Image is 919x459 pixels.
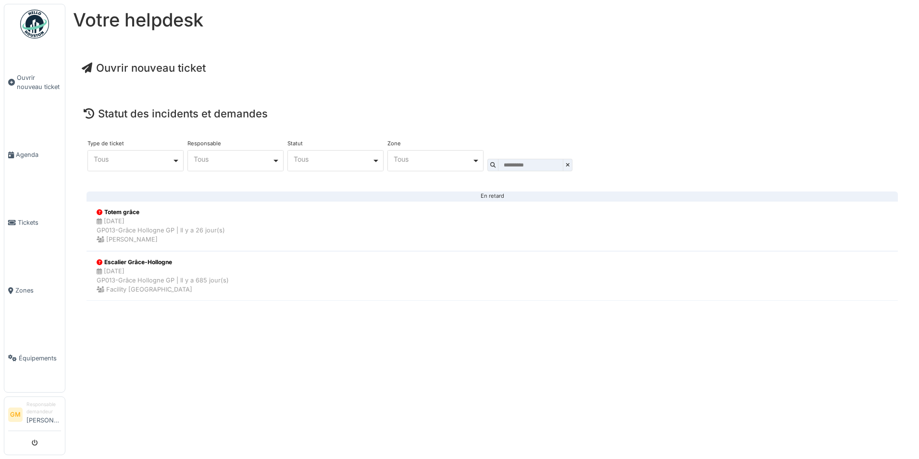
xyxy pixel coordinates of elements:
a: Ouvrir nouveau ticket [4,44,65,121]
div: Tous [294,156,372,162]
div: En retard [94,196,890,197]
img: Badge_color-CXgf-gQk.svg [20,10,49,38]
label: Responsable [187,141,221,146]
a: Ouvrir nouveau ticket [82,62,206,74]
div: Responsable demandeur [26,401,61,416]
div: [DATE] GP013-Grâce Hollogne GP | Il y a 26 jour(s) [PERSON_NAME] [97,217,225,244]
span: Agenda [16,150,61,159]
li: [PERSON_NAME] [26,401,61,429]
a: Agenda [4,121,65,189]
a: Totem grâce [DATE]GP013-Grâce Hollogne GP | Il y a 26 jour(s) [PERSON_NAME] [87,201,898,251]
a: Tickets [4,189,65,256]
a: Zones [4,256,65,324]
div: Tous [194,156,272,162]
label: Statut [287,141,303,146]
div: Totem grâce [97,208,225,217]
div: Tous [394,156,472,162]
div: Tous [94,156,172,162]
label: Zone [387,141,401,146]
span: Équipements [19,354,61,363]
a: Escalier Grâce-Hollogne [DATE]GP013-Grâce Hollogne GP | Il y a 685 jour(s) Facility [GEOGRAPHIC_D... [87,251,898,301]
div: Escalier Grâce-Hollogne [97,258,229,267]
span: Tickets [18,218,61,227]
a: GM Responsable demandeur[PERSON_NAME] [8,401,61,431]
span: Ouvrir nouveau ticket [17,73,61,91]
div: [DATE] GP013-Grâce Hollogne GP | Il y a 685 jour(s) Facility [GEOGRAPHIC_DATA] [97,267,229,294]
label: Type de ticket [87,141,124,146]
a: Équipements [4,324,65,392]
span: Zones [15,286,61,295]
h4: Statut des incidents et demandes [84,107,901,120]
li: GM [8,408,23,422]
